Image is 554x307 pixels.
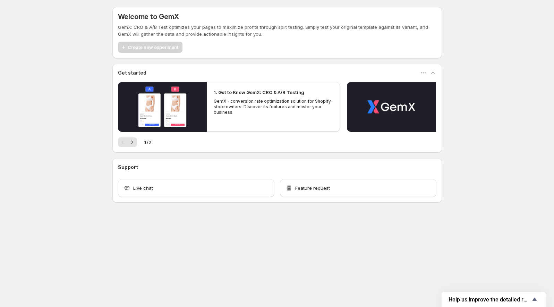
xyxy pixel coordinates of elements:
button: Show survey - Help us improve the detailed report for A/B campaigns [449,295,539,304]
span: Live chat [133,185,153,191]
nav: Pagination [118,137,137,147]
h3: Support [118,164,138,171]
button: Play video [347,82,436,132]
h2: 1. Get to Know GemX: CRO & A/B Testing [214,89,304,96]
button: Play video [118,82,207,132]
h5: Welcome to GemX [118,12,179,21]
p: GemX: CRO & A/B Test optimizes your pages to maximize profits through split testing. Simply test ... [118,24,436,37]
h3: Get started [118,69,146,76]
span: 1 / 2 [144,139,151,146]
span: Feature request [295,185,330,191]
button: Next [127,137,137,147]
span: Help us improve the detailed report for A/B campaigns [449,296,530,303]
p: GemX - conversion rate optimization solution for Shopify store owners. Discover its features and ... [214,99,333,115]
